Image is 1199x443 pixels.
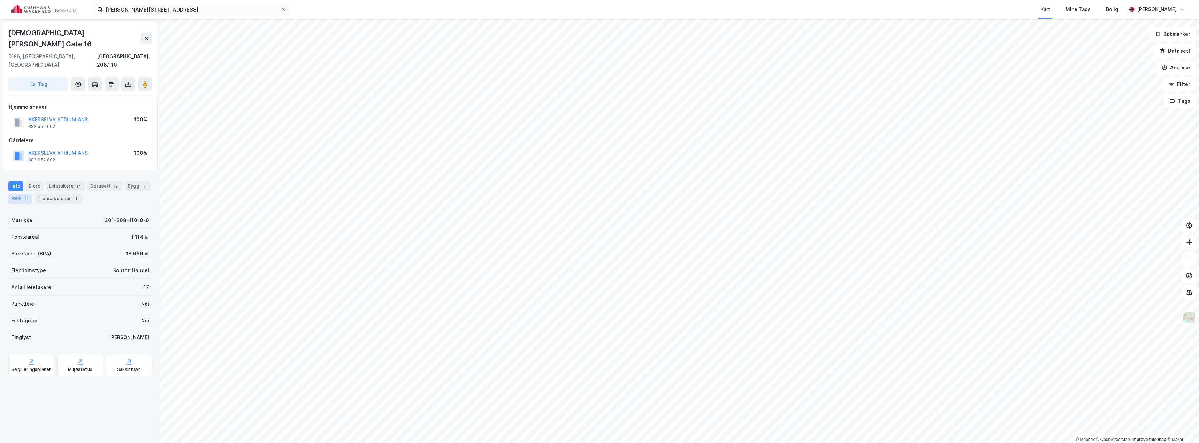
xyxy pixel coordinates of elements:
div: Mine Tags [1066,5,1091,14]
div: 882 952 002 [28,157,55,163]
button: Bokmerker [1149,27,1196,41]
div: Gårdeiere [9,136,152,145]
div: Eiendomstype [11,266,46,275]
div: Festegrunn [11,316,38,325]
div: Nei [141,316,149,325]
div: Punktleie [11,300,34,308]
div: [DEMOGRAPHIC_DATA][PERSON_NAME] Gate 16 [8,27,141,49]
div: 0186, [GEOGRAPHIC_DATA], [GEOGRAPHIC_DATA] [8,52,97,69]
div: 100% [134,149,147,157]
div: Bruksareal (BRA) [11,250,51,258]
div: 301-208-110-0-0 [105,216,149,224]
div: 100% [134,115,147,124]
button: Tags [1164,94,1196,108]
div: Reguleringsplaner [12,367,51,372]
div: Kontor, Handel [113,266,149,275]
div: 1 [72,195,79,202]
div: Datasett [87,181,122,191]
div: Tomteareal [11,233,39,241]
div: Nei [141,300,149,308]
div: Matrikkel [11,216,34,224]
div: 12 [112,183,119,190]
div: 16 666 ㎡ [126,250,149,258]
div: Miljøstatus [68,367,92,372]
a: Mapbox [1076,437,1095,442]
div: 1 114 ㎡ [131,233,149,241]
div: Bygg [125,181,151,191]
div: 17 [144,283,149,291]
div: Info [8,181,23,191]
button: Analyse [1156,61,1196,75]
div: Hjemmelshaver [9,103,152,111]
img: cushman-wakefield-realkapital-logo.202ea83816669bd177139c58696a8fa1.svg [11,5,77,14]
div: Saksinnsyn [117,367,141,372]
div: Leietakere [46,181,85,191]
input: Søk på adresse, matrikkel, gårdeiere, leietakere eller personer [103,4,281,15]
div: Antall leietakere [11,283,51,291]
div: 17 [75,183,82,190]
div: Eiere [26,181,43,191]
div: Transaksjoner [35,194,82,204]
button: Filter [1163,77,1196,91]
div: Kontrollprogram for chat [1164,410,1199,443]
div: 882 952 002 [28,124,55,129]
img: Z [1183,311,1196,324]
button: Datasett [1154,44,1196,58]
div: 2 [22,195,29,202]
iframe: Chat Widget [1164,410,1199,443]
div: Tinglyst [11,333,31,342]
a: Improve this map [1132,437,1166,442]
div: Bolig [1106,5,1118,14]
div: 1 [141,183,148,190]
div: [PERSON_NAME] [1137,5,1177,14]
div: ESG [8,194,32,204]
a: OpenStreetMap [1096,437,1130,442]
button: Tag [8,77,68,91]
div: [PERSON_NAME] [109,333,149,342]
div: [GEOGRAPHIC_DATA], 208/110 [97,52,152,69]
div: Kart [1040,5,1050,14]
